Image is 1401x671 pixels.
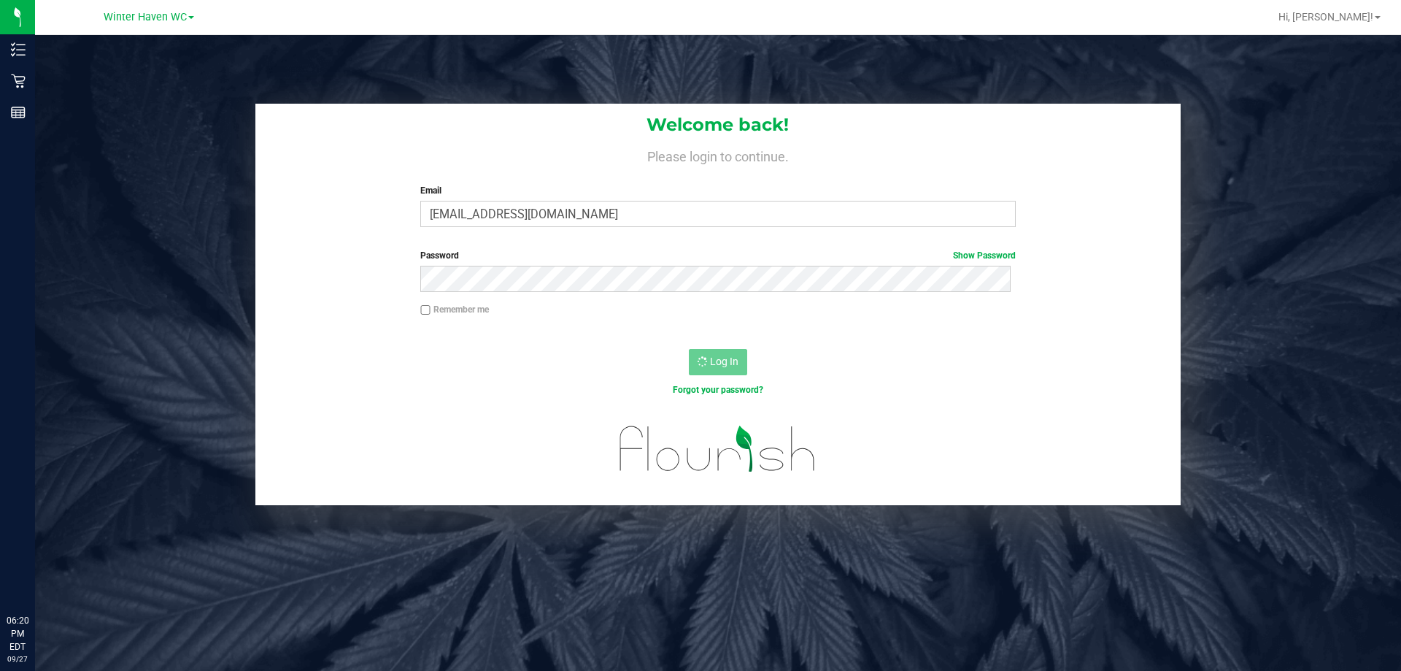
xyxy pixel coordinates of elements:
[420,184,1015,197] label: Email
[7,653,28,664] p: 09/27
[1278,11,1373,23] span: Hi, [PERSON_NAME]!
[673,385,763,395] a: Forgot your password?
[602,412,833,486] img: flourish_logo.svg
[420,305,431,315] input: Remember me
[255,115,1181,134] h1: Welcome back!
[689,349,747,375] button: Log In
[255,146,1181,164] h4: Please login to continue.
[710,356,738,367] span: Log In
[104,11,187,23] span: Winter Haven WC
[7,614,28,653] p: 06:20 PM EDT
[953,250,1016,261] a: Show Password
[11,105,26,120] inline-svg: Reports
[11,74,26,88] inline-svg: Retail
[420,250,459,261] span: Password
[420,303,489,316] label: Remember me
[11,42,26,57] inline-svg: Inventory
